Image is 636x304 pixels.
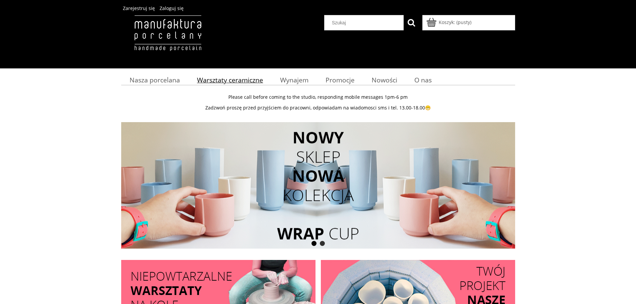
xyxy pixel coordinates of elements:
span: O nas [414,75,432,84]
span: Nowości [372,75,397,84]
a: Warsztaty ceramiczne [188,73,271,86]
input: Szukaj w sklepie [327,15,404,30]
span: Koszyk: [439,19,455,25]
span: Wynajem [280,75,308,84]
img: Manufaktura Porcelany [121,15,214,65]
span: Promocje [326,75,355,84]
a: Zarejestruj się [123,5,155,11]
b: (pusty) [456,19,471,25]
a: O nas [406,73,440,86]
p: Zadzwoń proszę przed przyjściem do pracowni, odpowiadam na wiadomosci sms i tel. 13.00-18.00😁 [121,105,515,111]
a: Produkty w koszyku 0. Przejdź do koszyka [427,19,471,25]
a: Wynajem [271,73,317,86]
a: Nowości [363,73,406,86]
a: Nasza porcelana [121,73,189,86]
span: Warsztaty ceramiczne [197,75,263,84]
span: Nasza porcelana [130,75,180,84]
a: Promocje [317,73,363,86]
button: Szukaj [404,15,419,30]
a: Zaloguj się [160,5,184,11]
p: Please call before coming to the studio, responding mobile messages 1pm-6 pm [121,94,515,100]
